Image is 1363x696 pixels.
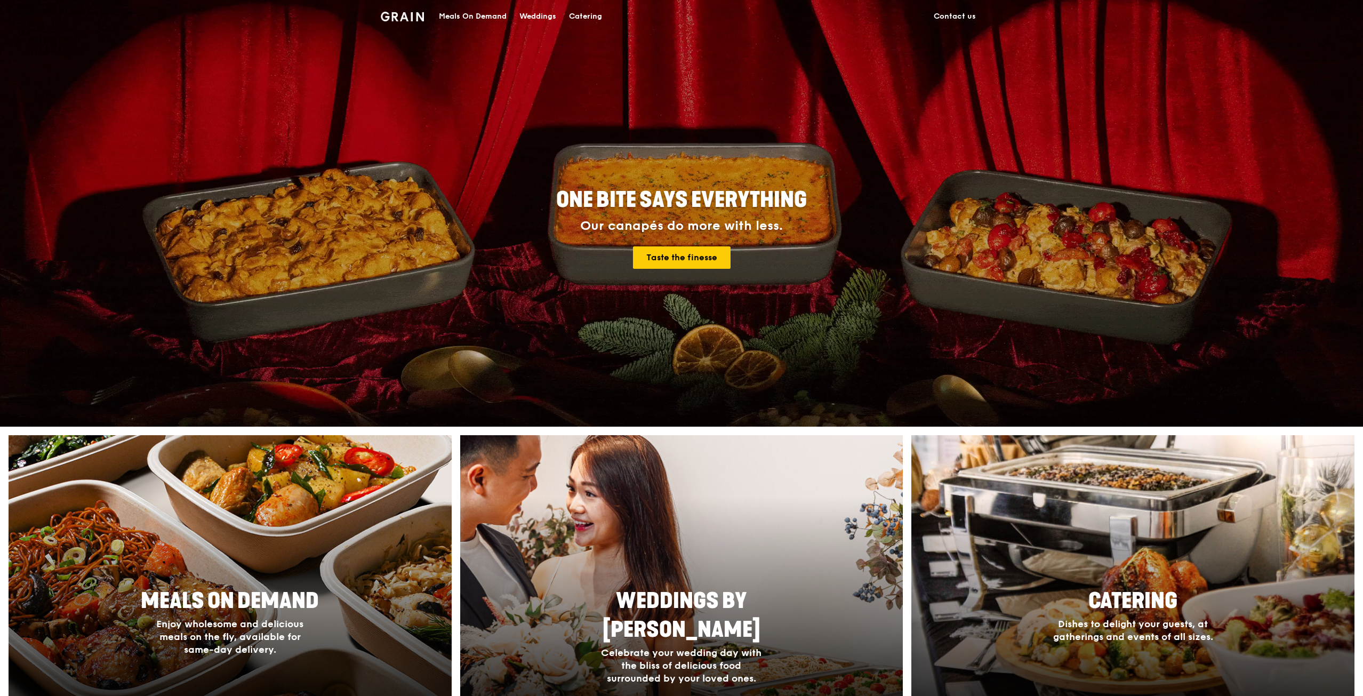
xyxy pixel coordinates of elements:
span: Catering [1088,588,1177,614]
span: Meals On Demand [141,588,319,614]
div: Meals On Demand [439,1,507,33]
div: Our canapés do more with less. [490,219,873,234]
span: Celebrate your wedding day with the bliss of delicious food surrounded by your loved ones. [601,647,761,684]
img: Grain [381,12,424,21]
span: Weddings by [PERSON_NAME] [603,588,760,643]
a: Weddings [513,1,563,33]
a: Catering [563,1,608,33]
a: Contact us [927,1,982,33]
a: Taste the finesse [633,246,731,269]
span: Enjoy wholesome and delicious meals on the fly, available for same-day delivery. [156,618,303,655]
span: ONE BITE SAYS EVERYTHING [556,187,807,213]
div: Weddings [519,1,556,33]
span: Dishes to delight your guests, at gatherings and events of all sizes. [1053,618,1213,643]
div: Catering [569,1,602,33]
